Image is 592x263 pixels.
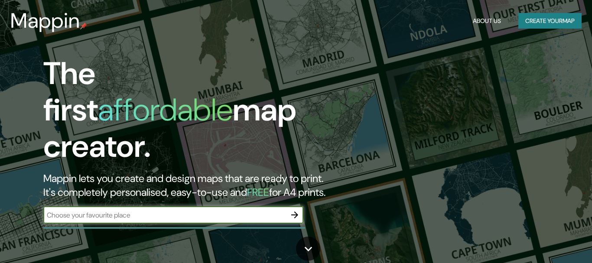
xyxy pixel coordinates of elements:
button: About Us [469,13,504,29]
img: mappin-pin [80,23,87,29]
h1: The first map creator. [43,55,339,172]
input: Choose your favourite place [43,210,286,220]
h5: FREE [247,185,269,199]
h3: Mappin [10,9,80,33]
h2: Mappin lets you create and design maps that are ready to print. It's completely personalised, eas... [43,172,339,199]
button: Create yourmap [518,13,582,29]
h1: affordable [98,90,233,130]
